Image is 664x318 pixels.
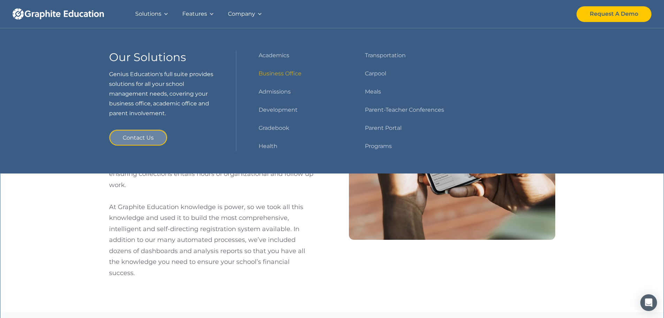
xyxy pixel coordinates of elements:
[182,9,207,19] div: Features
[365,69,386,79] a: Carpool
[365,123,402,133] a: Parent Portal
[109,125,315,279] p: At Graphite Education we know that no two schools create their tuition contracts the same way. We...
[109,51,186,64] h3: Our Solutions
[109,69,214,118] p: Genius Education's full suite provides solutions for all your school management needs, covering y...
[123,133,154,143] div: Contact Us
[259,105,298,115] a: Development
[590,9,638,19] div: Request A Demo
[259,87,291,97] a: Admissions
[259,141,277,151] a: Health
[259,123,289,133] a: Gradebook
[365,87,381,97] a: Meals
[577,6,651,22] a: Request A Demo
[365,105,444,115] a: Parent-Teacher Conferences
[365,51,406,60] a: Transportation
[228,9,255,19] div: Company
[259,69,302,79] a: Business Office
[259,51,289,60] a: Academics
[135,9,161,19] div: Solutions
[365,141,392,151] a: Programs
[640,294,657,311] div: Open Intercom Messenger
[109,130,167,145] a: Contact Us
